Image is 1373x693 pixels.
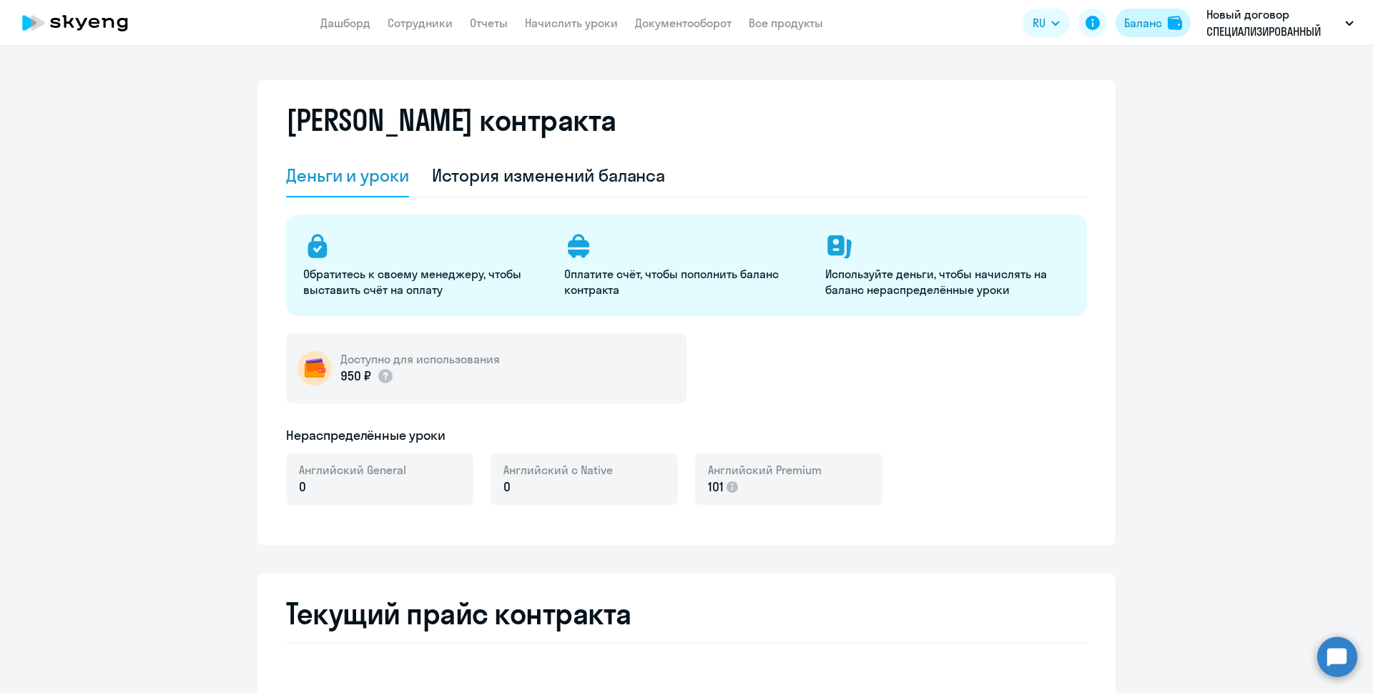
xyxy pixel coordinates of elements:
h2: [PERSON_NAME] контракта [286,103,616,137]
button: RU [1023,9,1070,37]
p: Обратитесь к своему менеджеру, чтобы выставить счёт на оплату [303,266,547,298]
span: 101 [708,478,724,496]
a: Отчеты [470,16,508,30]
img: wallet-circle.png [297,351,332,385]
a: Дашборд [320,16,370,30]
button: Балансbalance [1116,9,1191,37]
h5: Нераспределённые уроки [286,426,446,445]
div: Баланс [1124,14,1162,31]
span: Английский Premium [708,462,822,478]
a: Документооборот [635,16,732,30]
div: Деньги и уроки [286,164,409,187]
span: 0 [503,478,511,496]
p: 950 ₽ [340,367,394,385]
div: История изменений баланса [432,164,666,187]
h5: Доступно для использования [340,351,500,367]
button: Новый договор СПЕЦИАЛИЗИРОВАННЫЙ ДЕПОЗИТАРИЙ ИНФИНИТУМ, СПЕЦИАЛИЗИРОВАННЫЙ ДЕПОЗИТАРИЙ ИНФИНИТУМ, АО [1199,6,1361,40]
span: Английский с Native [503,462,613,478]
p: Используйте деньги, чтобы начислять на баланс нераспределённые уроки [825,266,1069,298]
p: Новый договор СПЕЦИАЛИЗИРОВАННЫЙ ДЕПОЗИТАРИЙ ИНФИНИТУМ, СПЕЦИАЛИЗИРОВАННЫЙ ДЕПОЗИТАРИЙ ИНФИНИТУМ, АО [1206,6,1339,40]
p: Оплатите счёт, чтобы пополнить баланс контракта [564,266,808,298]
a: Все продукты [749,16,823,30]
h2: Текущий прайс контракта [286,596,1087,631]
span: Английский General [299,462,406,478]
span: RU [1033,14,1045,31]
span: 0 [299,478,306,496]
a: Сотрудники [388,16,453,30]
img: balance [1168,16,1182,30]
a: Начислить уроки [525,16,618,30]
